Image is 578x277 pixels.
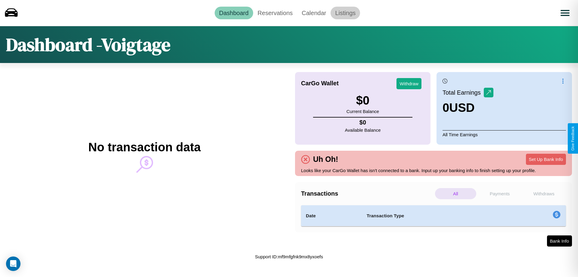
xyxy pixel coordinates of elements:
h4: Uh Oh! [310,155,341,164]
button: Withdraw [396,78,421,89]
h2: No transaction data [88,140,200,154]
a: Reservations [253,7,297,19]
p: Looks like your CarGo Wallet has isn't connected to a bank. Input up your banking info to finish ... [301,166,566,175]
button: Bank Info [547,235,572,247]
h4: Date [306,212,357,219]
button: Open menu [557,5,573,21]
h4: CarGo Wallet [301,80,339,87]
h1: Dashboard - Voigtage [6,32,170,57]
h4: $ 0 [345,119,381,126]
h3: $ 0 [346,94,379,107]
div: Open Intercom Messenger [6,257,20,271]
button: Set Up Bank Info [526,154,566,165]
p: Available Balance [345,126,381,134]
h4: Transactions [301,190,433,197]
p: Withdraws [523,188,564,199]
table: simple table [301,205,566,226]
a: Listings [331,7,360,19]
a: Dashboard [215,7,253,19]
h3: 0 USD [443,101,493,115]
p: Total Earnings [443,87,484,98]
div: Give Feedback [571,126,575,151]
a: Calendar [297,7,331,19]
p: Payments [479,188,521,199]
p: All Time Earnings [443,130,566,139]
h4: Transaction Type [367,212,503,219]
p: All [435,188,476,199]
p: Support ID: mf9mfgfnk9mx8yxoefs [255,253,323,261]
p: Current Balance [346,107,379,115]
